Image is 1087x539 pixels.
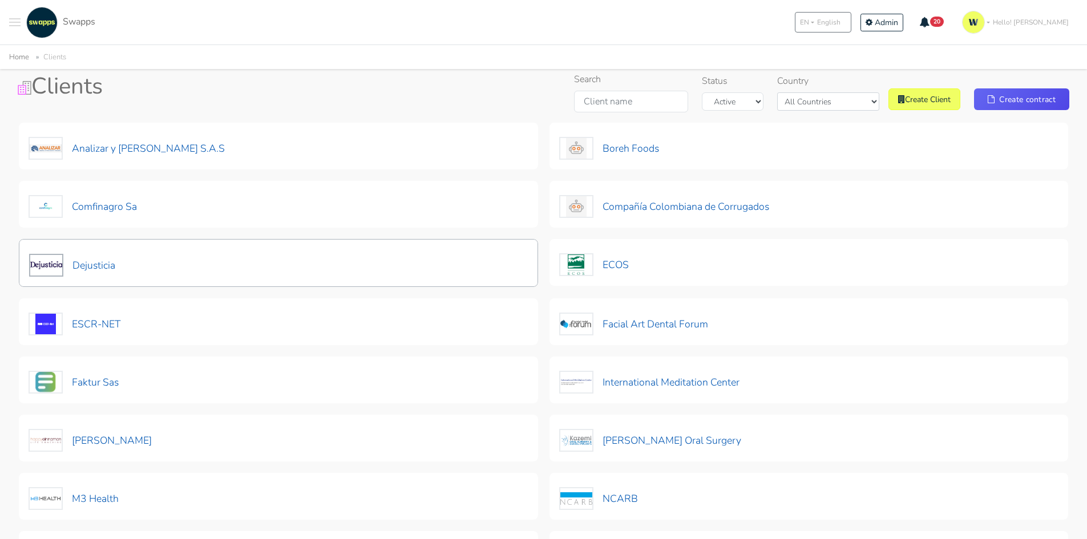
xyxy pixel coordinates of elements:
button: Boreh Foods [559,136,660,160]
span: Admin [875,17,898,28]
img: Kazemi Oral Surgery [559,429,593,452]
a: Create contract [974,88,1069,110]
input: Client name [574,91,688,112]
h1: Clients [18,72,357,100]
label: Country [777,74,809,88]
span: 20 [930,16,944,27]
img: Boreh Foods [559,137,593,160]
img: International Meditation Center [559,371,593,394]
button: Facial Art Dental Forum [559,312,709,336]
img: Clients Icon [18,81,31,95]
img: Comfinagro Sa [29,195,63,218]
label: Search [574,72,601,86]
button: [PERSON_NAME] Oral Surgery [559,428,742,452]
li: Clients [31,51,66,64]
img: swapps-linkedin-v2.jpg [26,7,58,38]
button: Dejusticia [29,253,116,277]
button: ENEnglish [795,12,851,33]
img: Dejusticia [29,254,63,277]
img: Facial Art Dental Forum [559,313,593,335]
img: ESCR-NET [29,313,63,335]
img: M3 Health [29,487,63,510]
a: Create Client [888,88,960,110]
button: NCARB [559,487,639,510]
span: Swapps [63,15,95,28]
button: International Meditation Center [559,370,740,394]
label: Status [702,74,728,88]
img: isotipo-3-3e143c57.png [962,11,985,34]
a: Home [9,52,29,62]
a: Admin [860,14,903,31]
button: ECOS [559,253,629,277]
button: Comfinagro Sa [28,194,138,218]
a: Hello! [PERSON_NAME] [957,6,1078,38]
button: Analizar y [PERSON_NAME] S.A.S [28,136,225,160]
img: ECOS [559,253,593,276]
img: Faktur Sas [29,371,63,394]
img: Compañía Colombiana de Corrugados [559,195,593,218]
span: English [817,17,840,27]
span: Hello! [PERSON_NAME] [993,17,1069,27]
a: Swapps [23,7,95,38]
button: M3 Health [28,487,119,510]
button: Faktur Sas [28,370,119,394]
img: NCARB [559,487,593,510]
img: Analizar y Lombana S.A.S [29,137,63,160]
button: ESCR-NET [28,312,121,336]
button: Compañía Colombiana de Corrugados [559,194,770,218]
button: 20 [912,13,952,32]
button: [PERSON_NAME] [28,428,152,452]
img: Kathy Jalali [29,429,63,452]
